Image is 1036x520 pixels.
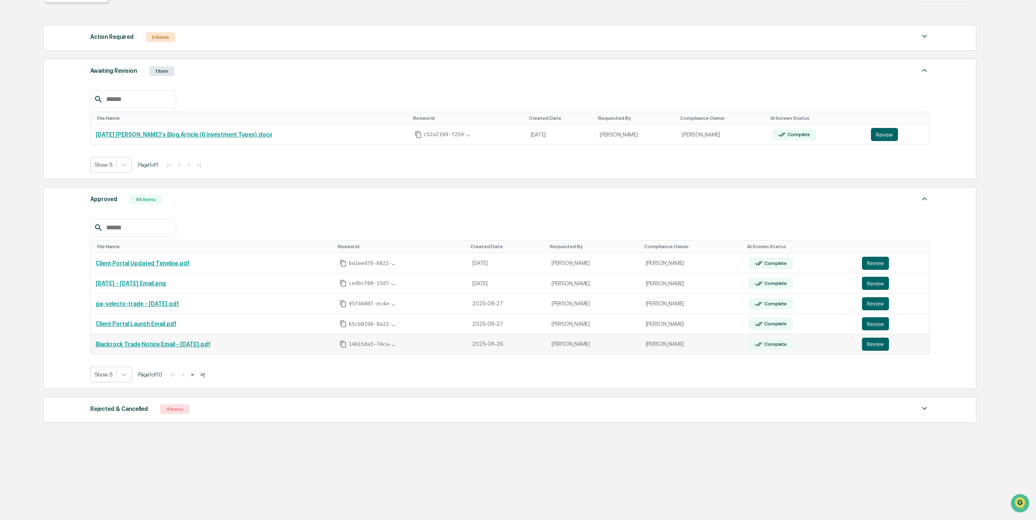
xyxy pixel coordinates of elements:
td: 2025-08-26 [467,334,547,354]
span: Pylon [81,139,99,145]
div: Complete [763,341,787,347]
a: Powered byPylon [58,139,99,145]
span: Copy Id [339,320,347,327]
div: Toggle SortBy [680,115,764,121]
div: Awaiting Revision [90,65,137,76]
td: [DATE] [526,125,595,145]
td: [PERSON_NAME] [547,253,641,273]
button: < [179,371,187,378]
a: 🔎Data Lookup [5,116,55,130]
div: Toggle SortBy [97,115,406,121]
span: Data Lookup [16,119,51,127]
span: Page 1 of 1 [138,161,159,168]
a: Review [862,257,924,270]
div: Toggle SortBy [413,115,522,121]
span: 14615da3-74ca-4db4-aa39-c265bb38b62e [348,341,397,347]
div: Toggle SortBy [747,244,854,249]
div: Start new chat [28,63,134,71]
div: Toggle SortBy [550,244,637,249]
div: Toggle SortBy [338,244,464,249]
button: |< [168,371,178,378]
span: Preclearance [16,103,53,112]
button: Review [862,297,889,310]
td: [PERSON_NAME] [595,125,677,145]
a: Review [862,297,924,310]
td: [PERSON_NAME] [641,253,744,273]
td: [PERSON_NAME] [677,125,767,145]
a: Review [862,317,924,330]
span: 65cb0198-0a22-4e5f-8421-4f581d13cec7 [348,321,397,327]
span: Page 1 of 10 [138,371,162,378]
td: [PERSON_NAME] [641,294,744,314]
div: 0 Items [146,32,175,42]
span: Copy Id [339,300,347,307]
div: 4 Items [160,404,190,414]
div: Toggle SortBy [770,115,863,121]
a: 🖐️Preclearance [5,100,56,115]
td: 2025-08-27 [467,314,547,334]
span: 95f46807-ec4e-4d78-ac26-fc2c25452dbf [348,300,397,307]
div: Complete [763,301,787,307]
div: Rejected & Cancelled [90,403,148,414]
div: Complete [763,260,787,266]
div: Approved [90,194,117,204]
button: > [188,371,196,378]
td: [DATE] [467,273,547,294]
td: [PERSON_NAME] [641,273,744,294]
img: caret [920,194,929,204]
div: 46 Items [129,195,162,204]
td: [PERSON_NAME] [547,334,641,354]
div: 1 Item [149,66,174,76]
td: [DATE] [467,253,547,273]
div: Toggle SortBy [644,244,741,249]
a: 🗄️Attestations [56,100,105,115]
div: 🗄️ [59,104,66,111]
button: Review [862,257,889,270]
button: Start new chat [139,65,149,75]
button: Review [862,338,889,351]
div: Toggle SortBy [471,244,543,249]
button: Review [871,128,898,141]
div: Toggle SortBy [864,244,926,249]
button: >| [198,371,207,378]
td: [PERSON_NAME] [547,314,641,334]
button: Review [862,317,889,330]
div: 🔎 [8,120,15,126]
img: caret [920,403,929,413]
div: Complete [786,132,810,137]
a: Review [871,128,924,141]
div: 🖐️ [8,104,15,111]
button: >| [194,161,203,168]
a: Client Portal Launch Email.pdf [96,321,176,327]
a: Blackrock Trade Notice Email - [DATE].pdf [96,341,210,347]
span: 6a1eed78-6822-470a-9dc7-59ad201cd7c8 [348,260,397,267]
td: [PERSON_NAME] [641,334,744,354]
div: We're available if you need us! [28,71,103,78]
td: [PERSON_NAME] [547,273,641,294]
button: |< [165,161,174,168]
a: [DATE] [PERSON_NAME]'s Blog Article (6 Investment Types).docx [96,131,272,138]
td: 2025-08-27 [467,294,547,314]
img: caret [920,65,929,75]
span: Copy Id [339,260,347,267]
p: How can we help? [8,18,149,31]
span: Copy Id [339,341,347,348]
td: [PERSON_NAME] [641,314,744,334]
div: Complete [763,321,787,327]
div: Complete [763,280,787,286]
button: < [175,161,183,168]
a: Review [862,338,924,351]
div: Toggle SortBy [97,244,331,249]
div: Toggle SortBy [598,115,674,121]
a: Review [862,277,924,290]
div: Toggle SortBy [529,115,592,121]
button: > [185,161,193,168]
span: Copy Id [415,131,422,138]
a: Client Portal Updated Timeline.pdf [96,260,190,267]
span: c52a2199-f259-4024-90af-cc7cf416cdc1 [424,131,473,138]
img: 1746055101610-c473b297-6a78-478c-a979-82029cc54cd1 [8,63,23,78]
iframe: Open customer support [1010,493,1032,515]
span: Attestations [67,103,101,112]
